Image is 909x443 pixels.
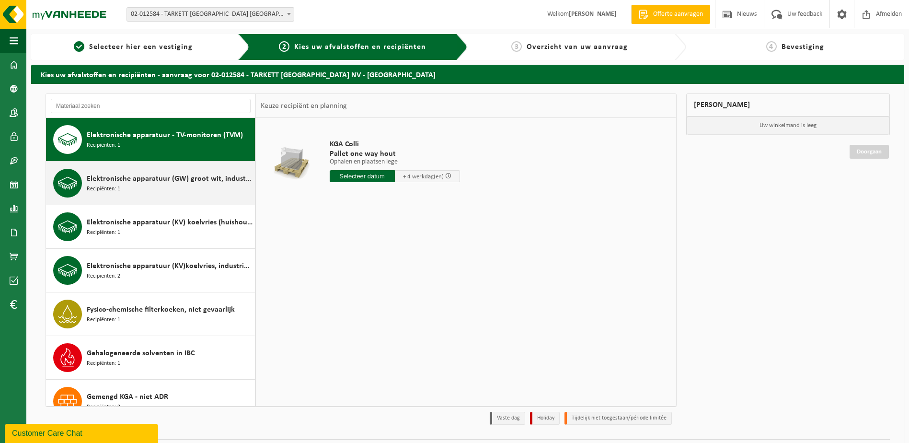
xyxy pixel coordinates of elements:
[87,403,120,412] span: Recipiënten: 2
[87,272,120,281] span: Recipiënten: 2
[564,412,672,425] li: Tijdelijk niet toegestaan/période limitée
[127,8,294,21] span: 02-012584 - TARKETT DENDERMONDE NV - DENDERMONDE
[256,94,352,118] div: Keuze recipiënt en planning
[87,173,253,185] span: Elektronische apparatuur (GW) groot wit, industrieel
[87,260,253,272] span: Elektronische apparatuur (KV)koelvries, industrieel
[651,10,705,19] span: Offerte aanvragen
[74,41,84,52] span: 1
[782,43,824,51] span: Bevestiging
[51,99,251,113] input: Materiaal zoeken
[46,162,255,205] button: Elektronische apparatuur (GW) groot wit, industrieel Recipiënten: 1
[46,118,255,162] button: Elektronische apparatuur - TV-monitoren (TVM) Recipiënten: 1
[686,93,890,117] div: [PERSON_NAME]
[330,149,460,159] span: Pallet one way hout
[279,41,289,52] span: 2
[330,170,395,182] input: Selecteer datum
[490,412,525,425] li: Vaste dag
[87,217,253,228] span: Elektronische apparatuur (KV) koelvries (huishoudelijk)
[687,117,890,135] p: Uw winkelmand is leeg
[89,43,193,51] span: Selecteer hier een vestiging
[294,43,426,51] span: Kies uw afvalstoffen en recipiënten
[766,41,777,52] span: 4
[527,43,628,51] span: Overzicht van uw aanvraag
[403,174,444,180] span: + 4 werkdag(en)
[46,205,255,249] button: Elektronische apparatuur (KV) koelvries (huishoudelijk) Recipiënten: 1
[46,380,255,423] button: Gemengd KGA - niet ADR Recipiënten: 2
[87,228,120,237] span: Recipiënten: 1
[87,141,120,150] span: Recipiënten: 1
[511,41,522,52] span: 3
[631,5,710,24] a: Offerte aanvragen
[87,359,120,368] span: Recipiënten: 1
[46,336,255,380] button: Gehalogeneerde solventen in IBC Recipiënten: 1
[31,65,904,83] h2: Kies uw afvalstoffen en recipiënten - aanvraag voor 02-012584 - TARKETT [GEOGRAPHIC_DATA] NV - [G...
[87,391,168,403] span: Gemengd KGA - niet ADR
[127,7,294,22] span: 02-012584 - TARKETT DENDERMONDE NV - DENDERMONDE
[36,41,230,53] a: 1Selecteer hier een vestiging
[5,422,160,443] iframe: chat widget
[530,412,560,425] li: Holiday
[330,159,460,165] p: Ophalen en plaatsen lege
[850,145,889,159] a: Doorgaan
[46,249,255,292] button: Elektronische apparatuur (KV)koelvries, industrieel Recipiënten: 2
[87,315,120,325] span: Recipiënten: 1
[330,140,460,149] span: KGA Colli
[87,185,120,194] span: Recipiënten: 1
[87,129,243,141] span: Elektronische apparatuur - TV-monitoren (TVM)
[87,304,235,315] span: Fysico-chemische filterkoeken, niet gevaarlijk
[46,292,255,336] button: Fysico-chemische filterkoeken, niet gevaarlijk Recipiënten: 1
[87,348,195,359] span: Gehalogeneerde solventen in IBC
[569,11,617,18] strong: [PERSON_NAME]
